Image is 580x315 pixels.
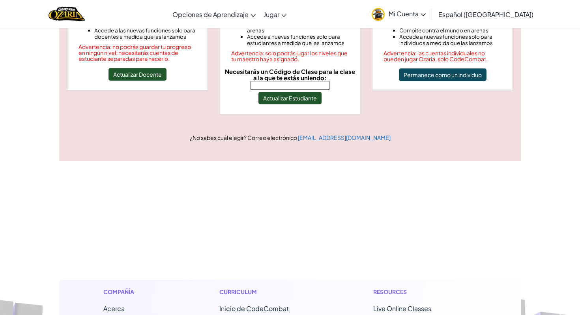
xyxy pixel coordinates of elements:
[219,304,289,313] span: Inicio de CodeCombat
[372,8,385,21] img: avatar
[258,92,322,104] button: Actualizar Estudiante
[247,34,349,46] li: Accede a nuevas funciones solo para estudiantes a medida que las lanzamos
[109,68,167,81] button: Actualizar Docente
[231,50,349,62] div: Advertencia: solo podrás jugar los niveles que tu maestro haya asignado.
[399,27,501,34] li: Compite contra el mundo en arenas
[373,304,431,313] a: Live Online Classes
[368,2,430,26] a: Mi Cuenta
[103,288,169,296] h1: Compañía
[49,6,85,22] a: Ozaria by CodeCombat logo
[389,9,426,18] span: Mi Cuenta
[190,134,298,141] span: ¿No sabes cuál elegir? Correo electrónico
[219,288,323,296] h1: Curriculum
[94,27,196,40] li: Accede a las nuevas funciones solo para docentes a medida que las lanzamos
[168,4,260,25] a: Opciones de Aprendizaje
[399,34,501,46] li: Accede a nuevas funciones solo para individuos a medida que las lanzamos
[373,288,477,296] h1: Resources
[260,4,290,25] a: Jugar
[250,81,330,90] input: Necesitarás un Código de Clase para la clase a la que te estás uniendo:
[438,10,533,19] span: Español ([GEOGRAPHIC_DATA])
[79,44,196,62] div: Advertencia: no podrás guardar tu progreso en ningún nivel; necesitarás cuentas de estudiante sep...
[399,68,486,81] button: Permanece como un individuo
[384,50,501,62] div: Advertencia: las cuentas individuales no pueden jugar Ozaria, solo CodeCombat.
[225,68,355,81] span: Necesitarás un Código de Clase para la clase a la que te estás uniendo:
[434,4,537,25] a: Español ([GEOGRAPHIC_DATA])
[49,6,85,22] img: Home
[172,10,249,19] span: Opciones de Aprendizaje
[103,304,125,313] a: Acerca
[264,10,279,19] span: Jugar
[298,134,391,141] a: [EMAIL_ADDRESS][DOMAIN_NAME]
